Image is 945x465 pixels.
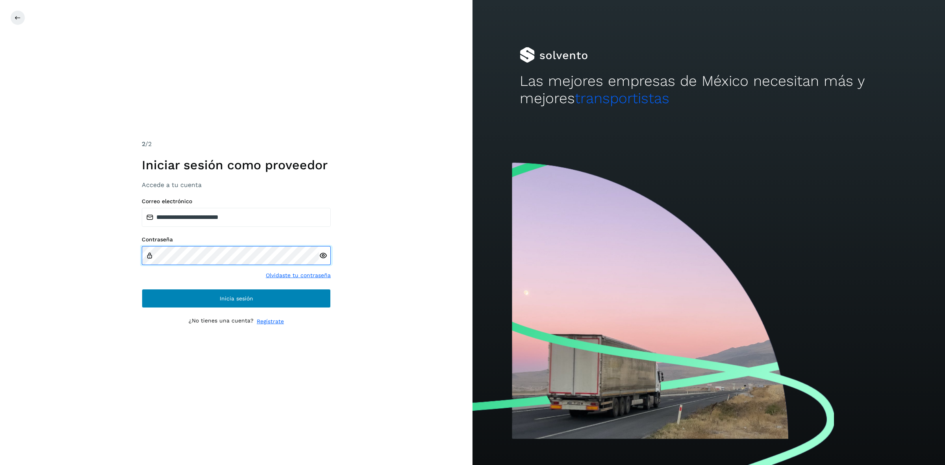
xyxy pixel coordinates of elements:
[257,317,284,326] a: Regístrate
[142,140,145,148] span: 2
[520,72,898,107] h2: Las mejores empresas de México necesitan más y mejores
[142,198,331,205] label: Correo electrónico
[575,90,669,107] span: transportistas
[142,139,331,149] div: /2
[266,271,331,280] a: Olvidaste tu contraseña
[189,317,254,326] p: ¿No tienes una cuenta?
[142,289,331,308] button: Inicia sesión
[142,236,331,243] label: Contraseña
[142,157,331,172] h1: Iniciar sesión como proveedor
[220,296,253,301] span: Inicia sesión
[142,181,331,189] h3: Accede a tu cuenta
